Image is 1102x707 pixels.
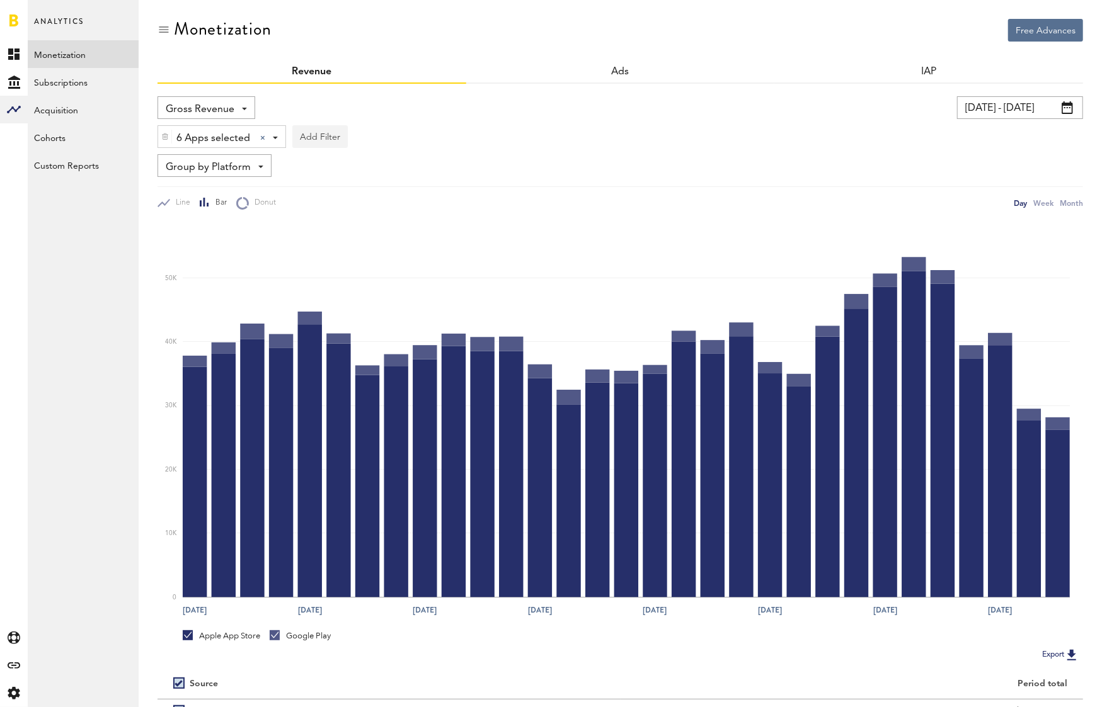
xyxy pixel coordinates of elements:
span: Group by Platform [166,157,251,178]
a: Cohorts [28,123,139,151]
a: Acquisition [28,96,139,123]
a: Custom Reports [28,151,139,179]
button: Free Advances [1008,19,1083,42]
div: Month [1060,196,1083,210]
text: [DATE] [413,604,437,616]
text: [DATE] [298,604,322,616]
img: trash_awesome_blue.svg [161,132,169,141]
div: Monetization [174,19,272,39]
span: Bar [210,198,227,208]
span: 6 Apps selected [176,128,250,149]
text: [DATE] [758,604,782,616]
text: 40K [165,339,177,345]
img: Export [1064,647,1079,662]
text: 20K [165,467,177,473]
a: Subscriptions [28,68,139,96]
button: Export [1038,647,1083,663]
text: [DATE] [873,604,897,616]
span: Line [170,198,190,208]
div: Period total [636,679,1068,689]
text: [DATE] [989,604,1013,616]
div: Source [190,679,218,689]
div: Google Play [270,630,331,642]
a: Ads [612,67,629,77]
span: Gross Revenue [166,99,234,120]
div: Clear [260,135,265,140]
span: Support [26,9,72,20]
text: 0 [173,594,176,601]
a: IAP [921,67,936,77]
a: Monetization [28,40,139,68]
span: Analytics [34,14,84,40]
div: Day [1014,196,1027,210]
div: Apple App Store [183,630,260,642]
text: 50K [165,275,177,281]
div: Week [1033,196,1053,210]
div: Delete [158,126,172,147]
text: [DATE] [183,604,207,616]
text: [DATE] [643,604,667,616]
button: Add Filter [292,125,348,148]
span: Donut [249,198,276,208]
text: 30K [165,403,177,409]
text: [DATE] [528,604,552,616]
text: 10K [165,531,177,537]
a: Revenue [292,67,331,77]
